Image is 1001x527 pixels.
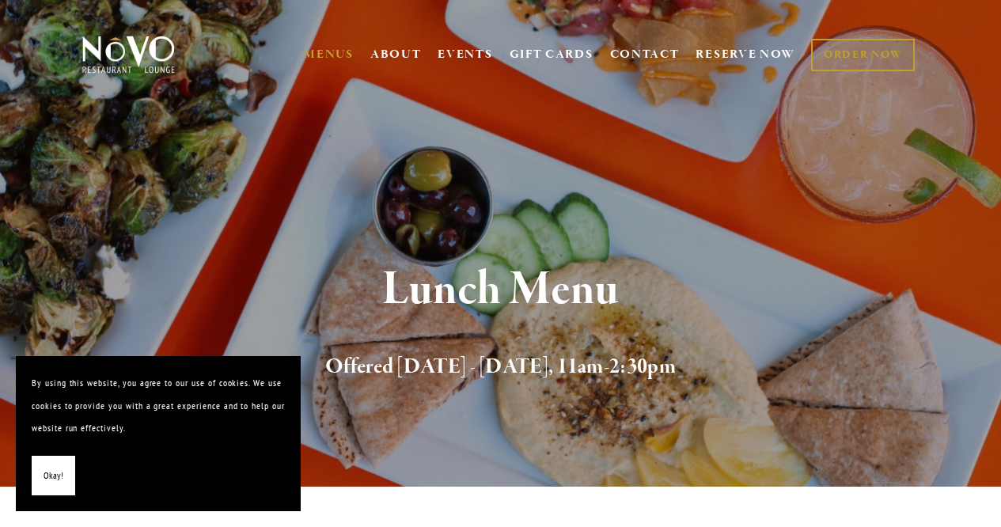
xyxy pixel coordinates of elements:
[32,456,75,496] button: Okay!
[811,39,915,71] a: ORDER NOW
[304,47,354,63] a: MENUS
[104,264,897,316] h1: Lunch Menu
[696,40,795,70] a: RESERVE NOW
[32,372,285,440] p: By using this website, you agree to our use of cookies. We use cookies to provide you with a grea...
[438,47,492,63] a: EVENTS
[16,356,301,511] section: Cookie banner
[44,464,63,487] span: Okay!
[79,35,178,74] img: Novo Restaurant &amp; Lounge
[610,40,680,70] a: CONTACT
[104,351,897,384] h2: Offered [DATE] - [DATE], 11am-2:30pm
[510,40,593,70] a: GIFT CARDS
[370,47,422,63] a: ABOUT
